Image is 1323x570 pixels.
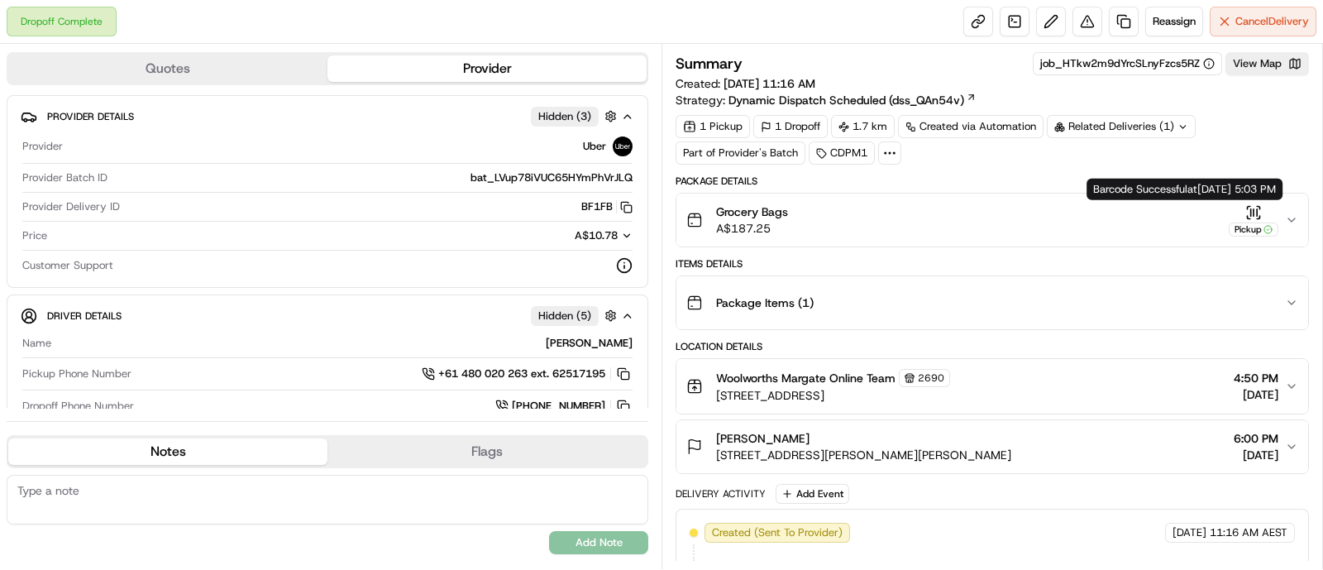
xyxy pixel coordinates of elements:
button: job_HTkw2m9dYrcSLnyFzcs5RZ [1040,56,1215,71]
span: Provider Details [47,110,134,123]
span: Uber [583,139,606,154]
span: [DATE] [1173,525,1206,540]
div: [PERSON_NAME] [58,336,633,351]
span: Pickup Phone Number [22,366,131,381]
button: Reassign [1145,7,1203,36]
span: Created: [676,75,815,92]
span: Provider Delivery ID [22,199,120,214]
button: View Map [1225,52,1309,75]
button: Woolworths Margate Online Team2690[STREET_ADDRESS]4:50 PM[DATE] [676,359,1308,414]
span: Woolworths Margate Online Team [716,370,896,386]
span: +61 480 020 263 ext. 62517195 [438,366,605,381]
span: [DATE] 11:16 AM [724,76,815,91]
span: Customer Support [22,258,113,273]
button: CancelDelivery [1210,7,1316,36]
span: [PHONE_NUMBER] [512,399,605,414]
div: 1.7 km [831,115,895,138]
div: 1 Pickup [676,115,750,138]
span: 11:16 AM AEST [1210,525,1287,540]
span: 2690 [918,371,944,385]
span: Provider [22,139,63,154]
div: 1 Dropoff [753,115,828,138]
div: Items Details [676,257,1309,271]
button: Quotes [8,55,327,82]
button: Grocery BagsA$187.25Pickup [676,194,1308,247]
button: Add Event [776,484,849,504]
div: Strategy: [676,92,977,108]
div: Barcode Successful [1087,179,1282,200]
span: [DATE] [1234,447,1278,463]
button: Driver DetailsHidden (5) [21,302,634,329]
a: Created via Automation [898,115,1044,138]
button: Hidden (5) [531,305,621,326]
span: A$10.78 [575,228,618,242]
div: Location Details [676,340,1309,353]
span: Grocery Bags [716,204,788,220]
span: at [DATE] 5:03 PM [1187,182,1276,196]
button: Pickup [1229,204,1278,237]
span: Package Items ( 1 ) [716,295,814,311]
span: Created (Sent To Provider) [712,525,843,540]
h3: Summary [676,56,743,71]
span: 4:50 PM [1234,370,1278,386]
button: Notes [8,438,327,465]
span: Name [22,336,51,351]
div: Package Details [676,175,1309,188]
button: Provider DetailsHidden (3) [21,103,634,130]
span: [DATE] [1234,386,1278,403]
button: Provider [327,55,647,82]
a: +61 480 020 263 ext. 62517195 [422,365,633,383]
div: Delivery Activity [676,487,766,501]
span: Reassign [1153,14,1196,29]
span: Hidden ( 3 ) [538,109,591,124]
div: Related Deliveries (1) [1047,115,1196,138]
span: Hidden ( 5 ) [538,309,591,323]
button: [PERSON_NAME][STREET_ADDRESS][PERSON_NAME][PERSON_NAME]6:00 PM[DATE] [676,420,1308,473]
button: A$10.78 [487,228,633,243]
div: CDPM1 [809,141,875,165]
span: Driver Details [47,309,122,323]
span: A$187.25 [716,220,788,237]
span: [PERSON_NAME] [716,430,810,447]
button: BF1FB [581,199,633,214]
span: 6:00 PM [1234,430,1278,447]
a: Dynamic Dispatch Scheduled (dss_QAn54v) [728,92,977,108]
div: Pickup [1229,223,1278,237]
span: Price [22,228,47,243]
span: Cancel Delivery [1235,14,1309,29]
span: bat_LVup78iVUC65HYmPhVrJLQ [470,170,633,185]
button: Flags [327,438,647,465]
a: [PHONE_NUMBER] [495,397,633,415]
span: Dropoff Phone Number [22,399,134,414]
span: Dynamic Dispatch Scheduled (dss_QAn54v) [728,92,964,108]
img: uber-new-logo.jpeg [613,137,633,156]
span: Provider Batch ID [22,170,107,185]
button: Package Items (1) [676,276,1308,329]
span: [STREET_ADDRESS][PERSON_NAME][PERSON_NAME] [716,447,1011,463]
button: Hidden (3) [531,106,621,127]
span: [STREET_ADDRESS] [716,387,950,404]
